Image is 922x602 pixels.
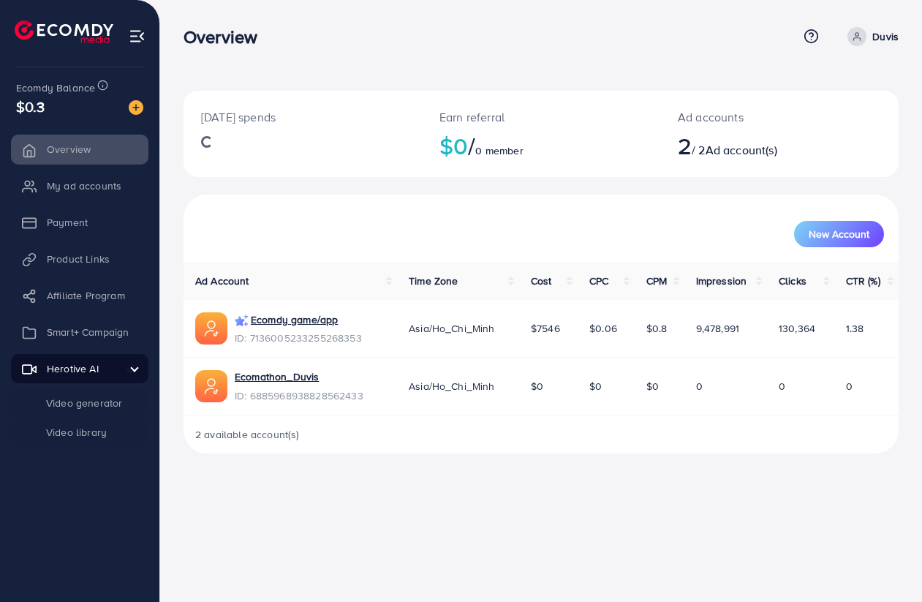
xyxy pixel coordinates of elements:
span: 130,364 [779,321,815,336]
span: $7546 [531,321,560,336]
a: Herotive AI [11,354,148,383]
span: $0.3 [16,96,45,117]
span: CTR (%) [846,274,880,288]
span: ID: 7136005233255268353 [235,331,362,345]
span: Asia/Ho_Chi_Minh [409,379,495,394]
span: $0 [646,379,659,394]
img: logo [15,20,113,43]
span: $0 [589,379,602,394]
p: [DATE] spends [201,108,404,126]
span: $0.06 [589,321,617,336]
span: CPM [646,274,667,288]
span: Time Zone [409,274,458,288]
button: New Account [794,221,884,247]
span: CPC [589,274,608,288]
a: Ecomathon_Duvis [235,369,319,384]
h2: $0 [439,132,643,159]
img: campaign smart+ [235,315,248,328]
a: Duvis [842,27,899,46]
a: Ecomdy game/app [251,312,338,327]
p: Ad accounts [678,108,822,126]
p: Earn referral [439,108,643,126]
img: ic-ads-acc.e4c84228.svg [195,312,227,345]
span: 2 [678,129,692,162]
span: New Account [809,229,869,239]
span: Cost [531,274,552,288]
span: 0 [696,379,703,394]
span: / [468,129,475,162]
h2: / 2 [678,132,822,159]
span: Ad account(s) [706,142,777,158]
h3: Overview [184,26,269,48]
span: Asia/Ho_Chi_Minh [409,321,495,336]
img: image [129,100,143,115]
img: menu [129,28,146,45]
span: Herotive AI [47,361,99,376]
span: Ad Account [195,274,249,288]
img: ic-ads-acc.e4c84228.svg [195,370,227,402]
p: Duvis [872,28,899,45]
span: Impression [696,274,747,288]
span: ID: 6885968938828562433 [235,388,363,403]
span: 9,478,991 [696,321,739,336]
span: 0 member [475,143,523,158]
span: 1.38 [846,321,864,336]
span: 0 [846,379,853,394]
span: 2 available account(s) [195,427,300,442]
span: $0.8 [646,321,668,336]
span: Clicks [779,274,806,288]
span: Ecomdy Balance [16,80,95,95]
span: $0 [531,379,543,394]
span: 0 [779,379,785,394]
